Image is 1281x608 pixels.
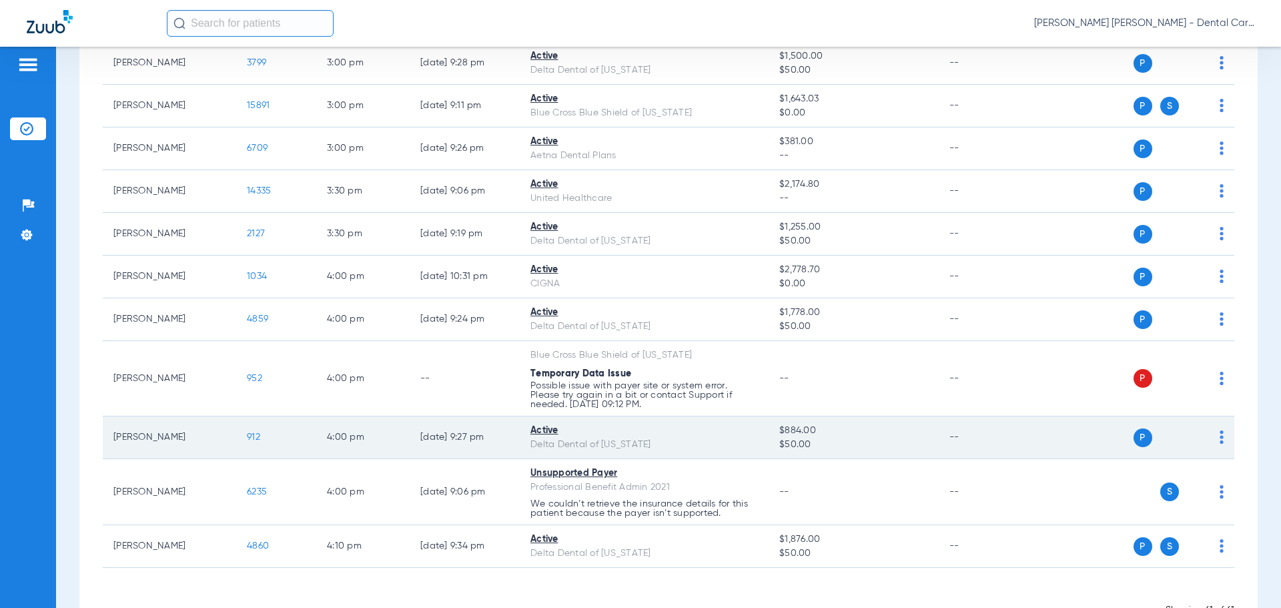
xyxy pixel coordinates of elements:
div: Delta Dental of [US_STATE] [530,320,758,334]
td: -- [939,85,1029,127]
td: 4:00 PM [316,459,410,525]
div: Unsupported Payer [530,467,758,481]
div: Active [530,263,758,277]
td: 4:00 PM [316,416,410,459]
div: Delta Dental of [US_STATE] [530,63,758,77]
span: $2,778.70 [779,263,927,277]
td: [PERSON_NAME] [103,170,236,213]
span: 4860 [247,541,269,551]
td: -- [939,42,1029,85]
span: $50.00 [779,547,927,561]
div: Active [530,49,758,63]
span: P [1134,139,1152,158]
span: S [1160,537,1179,556]
img: group-dot-blue.svg [1220,56,1224,69]
span: $1,500.00 [779,49,927,63]
td: -- [939,127,1029,170]
span: $1,876.00 [779,533,927,547]
span: $50.00 [779,234,927,248]
span: 6235 [247,487,267,497]
td: [PERSON_NAME] [103,416,236,459]
img: Search Icon [173,17,185,29]
span: 14335 [247,186,271,196]
td: [PERSON_NAME] [103,459,236,525]
span: 912 [247,432,260,442]
td: 3:00 PM [316,127,410,170]
td: 4:10 PM [316,525,410,568]
img: group-dot-blue.svg [1220,227,1224,240]
td: -- [939,298,1029,341]
td: [DATE] 9:26 PM [410,127,520,170]
span: $1,255.00 [779,220,927,234]
td: [PERSON_NAME] [103,213,236,256]
td: 3:00 PM [316,85,410,127]
td: 4:00 PM [316,341,410,416]
div: Active [530,424,758,438]
span: 4859 [247,314,268,324]
div: Blue Cross Blue Shield of [US_STATE] [530,348,758,362]
img: group-dot-blue.svg [1220,312,1224,326]
img: group-dot-blue.svg [1220,372,1224,385]
td: -- [939,416,1029,459]
td: -- [939,256,1029,298]
span: P [1134,97,1152,115]
span: 1034 [247,272,267,281]
span: P [1134,225,1152,244]
td: [PERSON_NAME] [103,127,236,170]
td: [DATE] 9:24 PM [410,298,520,341]
span: $50.00 [779,438,927,452]
td: [DATE] 9:19 PM [410,213,520,256]
td: -- [939,341,1029,416]
img: Zuub Logo [27,10,73,33]
td: [PERSON_NAME] [103,42,236,85]
span: P [1134,310,1152,329]
td: [PERSON_NAME] [103,298,236,341]
td: [DATE] 9:11 PM [410,85,520,127]
td: [PERSON_NAME] [103,256,236,298]
td: -- [939,170,1029,213]
span: 952 [247,374,262,383]
img: group-dot-blue.svg [1220,141,1224,155]
span: $0.00 [779,277,927,291]
span: 15891 [247,101,270,110]
span: $50.00 [779,63,927,77]
div: Active [530,306,758,320]
td: 3:30 PM [316,170,410,213]
span: $50.00 [779,320,927,334]
span: P [1134,537,1152,556]
span: $2,174.80 [779,178,927,192]
div: Professional Benefit Admin 2021 [530,481,758,495]
td: [DATE] 9:27 PM [410,416,520,459]
td: -- [410,341,520,416]
input: Search for patients [167,10,334,37]
span: -- [779,192,927,206]
span: Temporary Data Issue [530,369,631,378]
td: 3:30 PM [316,213,410,256]
span: $0.00 [779,106,927,120]
span: S [1160,483,1179,501]
td: 4:00 PM [316,256,410,298]
span: P [1134,182,1152,201]
div: Delta Dental of [US_STATE] [530,547,758,561]
div: Delta Dental of [US_STATE] [530,438,758,452]
span: $884.00 [779,424,927,438]
td: [DATE] 9:28 PM [410,42,520,85]
span: 6709 [247,143,268,153]
span: [PERSON_NAME] [PERSON_NAME] - Dental Care of [PERSON_NAME] [1034,17,1254,30]
img: group-dot-blue.svg [1220,184,1224,198]
div: United Healthcare [530,192,758,206]
img: group-dot-blue.svg [1220,99,1224,112]
span: $1,643.03 [779,92,927,106]
td: [DATE] 9:06 PM [410,459,520,525]
span: P [1134,428,1152,447]
div: Delta Dental of [US_STATE] [530,234,758,248]
td: [DATE] 10:31 PM [410,256,520,298]
img: group-dot-blue.svg [1220,539,1224,553]
div: Blue Cross Blue Shield of [US_STATE] [530,106,758,120]
span: P [1134,54,1152,73]
span: -- [779,374,789,383]
td: [PERSON_NAME] [103,525,236,568]
div: Active [530,92,758,106]
td: [PERSON_NAME] [103,341,236,416]
div: Active [530,178,758,192]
